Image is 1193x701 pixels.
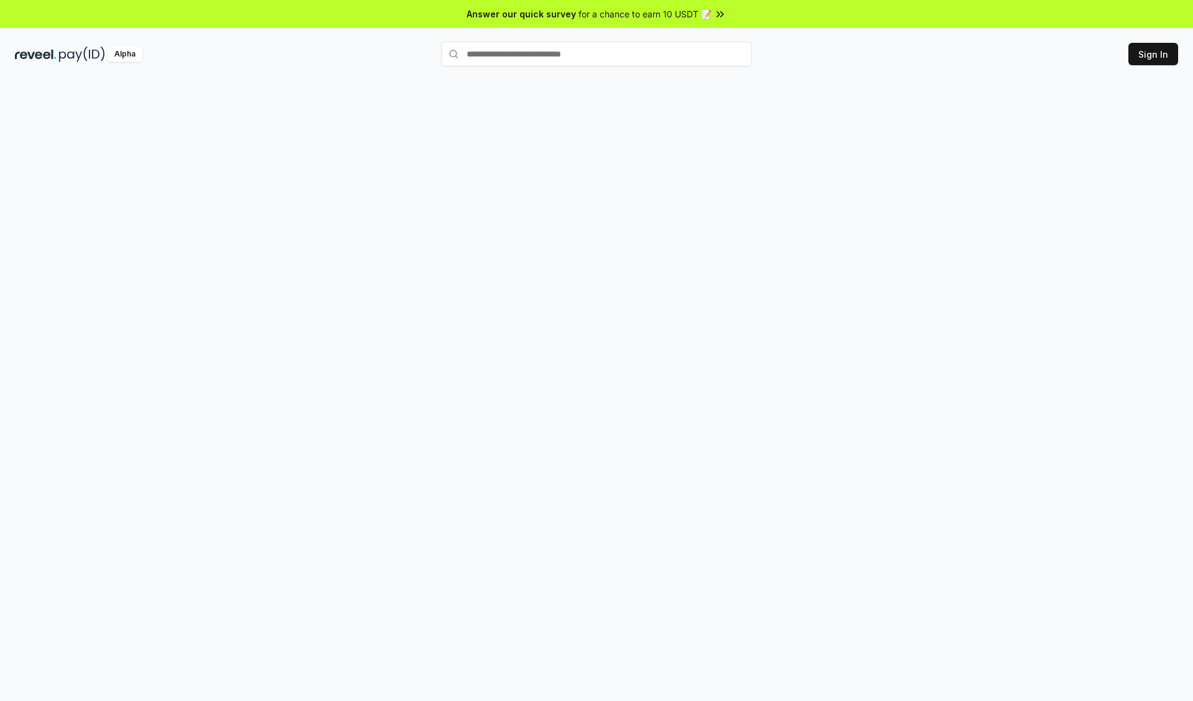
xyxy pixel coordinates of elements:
button: Sign In [1128,43,1178,65]
img: pay_id [59,47,105,62]
div: Alpha [107,47,142,62]
span: Answer our quick survey [467,7,576,20]
span: for a chance to earn 10 USDT 📝 [578,7,711,20]
img: reveel_dark [15,47,57,62]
